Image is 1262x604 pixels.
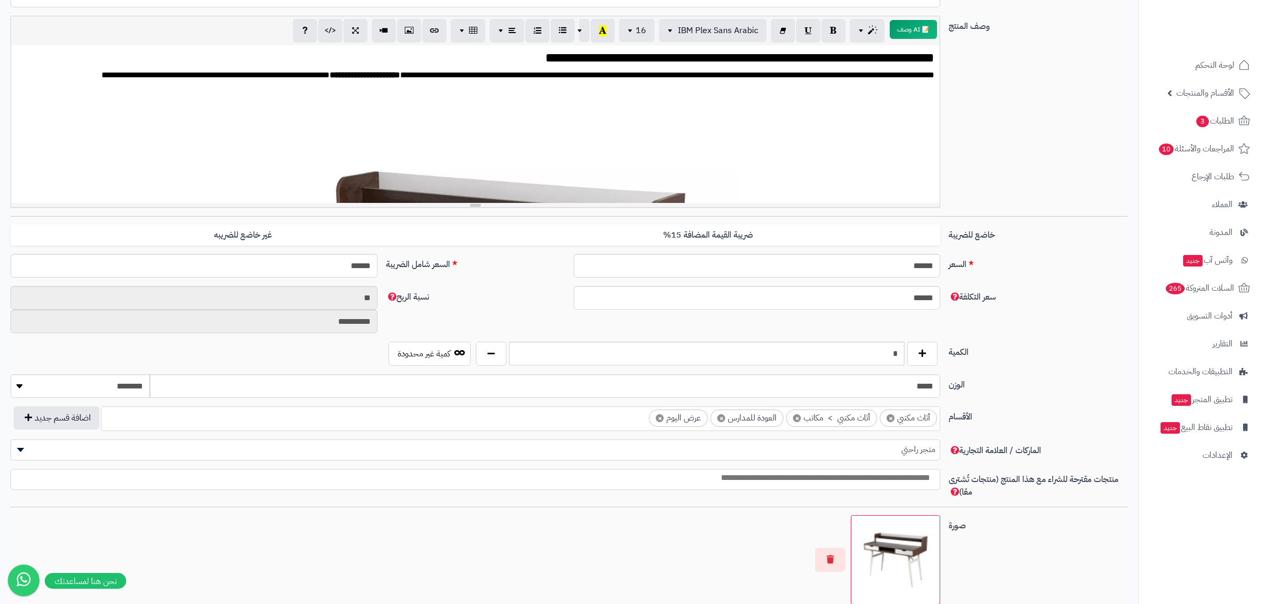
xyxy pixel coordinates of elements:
a: الإعدادات [1145,443,1256,468]
img: 1739787541-110111010076-100x100.jpg [856,520,935,600]
span: المدونة [1209,225,1233,240]
a: وآتس آبجديد [1145,248,1256,273]
span: × [887,414,894,422]
li: عرض اليوم [649,410,708,427]
span: 3 [1196,116,1209,127]
a: لوحة التحكم [1145,53,1256,78]
span: التطبيقات والخدمات [1168,364,1233,379]
button: اضافة قسم جديد [14,406,99,429]
a: الطلبات3 [1145,108,1256,134]
a: المدونة [1145,220,1256,245]
li: أثاث مكتبي [880,410,937,427]
span: التقارير [1213,336,1233,351]
a: أدوات التسويق [1145,303,1256,329]
span: العملاء [1212,197,1233,212]
label: السعر شامل الضريبة [382,254,569,271]
a: السلات المتروكة265 [1145,275,1256,301]
label: الأقسام [944,406,1132,423]
button: 16 [619,19,655,42]
span: 10 [1159,144,1174,155]
span: أدوات التسويق [1187,309,1233,323]
span: جديد [1183,255,1203,267]
li: أثاث مكتبي > مكاتب [786,410,877,427]
label: وصف المنتج [944,16,1132,33]
a: التقارير [1145,331,1256,356]
span: سعر التكلفة [949,291,996,303]
span: منتجات مقترحة للشراء مع هذا المنتج (منتجات تُشترى معًا) [949,473,1118,498]
span: × [717,414,725,422]
span: الأقسام والمنتجات [1176,86,1234,100]
a: تطبيق المتجرجديد [1145,387,1256,412]
label: الكمية [944,342,1132,359]
span: الإعدادات [1203,448,1233,463]
a: المراجعات والأسئلة10 [1145,136,1256,161]
label: ضريبة القيمة المضافة 15% [475,224,940,246]
a: العملاء [1145,192,1256,217]
span: × [656,414,664,422]
span: الطلبات [1195,114,1234,128]
label: غير خاضع للضريبه [11,224,475,246]
label: صورة [944,515,1132,532]
span: × [793,414,801,422]
span: تطبيق نقاط البيع [1159,420,1233,435]
a: تطبيق نقاط البيعجديد [1145,415,1256,440]
span: IBM Plex Sans Arabic [678,24,758,37]
span: 265 [1166,283,1185,294]
button: IBM Plex Sans Arabic [659,19,767,42]
label: الوزن [944,374,1132,391]
span: المراجعات والأسئلة [1158,141,1234,156]
label: السعر [944,254,1132,271]
span: 16 [636,24,646,37]
span: جديد [1161,422,1180,434]
span: طلبات الإرجاع [1192,169,1234,184]
span: متجر راحتي [11,442,940,457]
span: تطبيق المتجر [1171,392,1233,407]
span: السلات المتروكة [1165,281,1234,295]
a: التطبيقات والخدمات [1145,359,1256,384]
span: جديد [1172,394,1191,406]
button: 📝 AI وصف [890,20,937,39]
label: خاضع للضريبة [944,224,1132,241]
span: لوحة التحكم [1195,58,1234,73]
li: العودة للمدارس [710,410,783,427]
span: متجر راحتي [11,439,940,460]
span: الماركات / العلامة التجارية [949,444,1041,457]
a: طلبات الإرجاع [1145,164,1256,189]
span: نسبة الربح [386,291,429,303]
span: وآتس آب [1182,253,1233,268]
